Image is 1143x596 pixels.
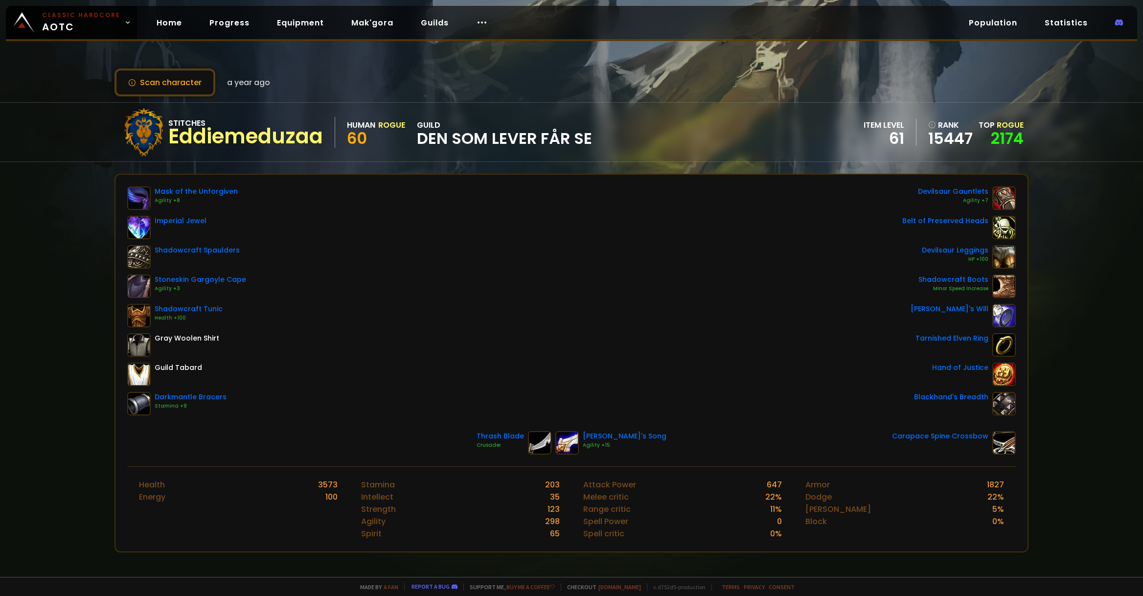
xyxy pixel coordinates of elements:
[911,304,988,314] div: [PERSON_NAME]'s Will
[384,583,398,591] a: a fan
[149,13,190,33] a: Home
[583,503,631,515] div: Range critic
[155,402,227,410] div: Stamina +9
[127,304,151,327] img: item-16721
[744,583,765,591] a: Privacy
[769,583,795,591] a: Consent
[583,479,636,491] div: Attack Power
[127,275,151,298] img: item-13397
[722,583,740,591] a: Terms
[992,515,1004,527] div: 0 %
[477,431,524,441] div: Thrash Blade
[361,479,395,491] div: Stamina
[463,583,555,591] span: Support me,
[127,363,151,386] img: item-5976
[765,491,782,503] div: 22 %
[583,515,628,527] div: Spell Power
[902,216,988,226] div: Belt of Preserved Heads
[992,186,1016,210] img: item-15063
[805,515,827,527] div: Block
[770,527,782,540] div: 0 %
[155,314,223,322] div: Health +100
[139,491,165,503] div: Energy
[550,491,560,503] div: 35
[545,479,560,491] div: 203
[155,186,238,197] div: Mask of the Unforgiven
[361,527,382,540] div: Spirit
[361,503,396,515] div: Strength
[347,119,375,131] div: Human
[269,13,332,33] a: Equipment
[155,275,246,285] div: Stoneskin Gargoyle Cape
[864,119,904,131] div: item level
[987,479,1004,491] div: 1827
[127,245,151,269] img: item-16708
[411,583,450,590] a: Report a bug
[932,363,988,373] div: Hand of Justice
[227,76,270,89] span: a year ago
[864,131,904,146] div: 61
[127,333,151,357] img: item-2587
[922,245,988,255] div: Devilsaur Leggings
[991,127,1024,149] a: 2174
[168,129,323,144] div: Eddiemeduzaa
[583,527,624,540] div: Spell critic
[139,479,165,491] div: Health
[918,197,988,205] div: Agility +7
[361,515,386,527] div: Agility
[918,275,988,285] div: Shadowcraft Boots
[155,333,219,344] div: Gray Woolen Shirt
[770,503,782,515] div: 11 %
[545,515,560,527] div: 298
[127,186,151,210] img: item-13404
[992,304,1016,327] img: item-12548
[598,583,641,591] a: [DOMAIN_NAME]
[42,11,120,20] small: Classic Hardcore
[325,491,338,503] div: 100
[417,119,592,146] div: guild
[6,6,137,39] a: Classic HardcoreAOTC
[168,117,323,129] div: Stitches
[992,363,1016,386] img: item-11815
[155,285,246,293] div: Agility +3
[127,392,151,415] img: item-22004
[155,304,223,314] div: Shadowcraft Tunic
[918,186,988,197] div: Devilsaur Gauntlets
[992,216,1016,239] img: item-20216
[987,491,1004,503] div: 22 %
[979,119,1024,131] div: Top
[417,131,592,146] span: Den som lever får se
[992,431,1016,455] img: item-18738
[354,583,398,591] span: Made by
[155,392,227,402] div: Darkmantle Bracers
[928,131,973,146] a: 15447
[992,503,1004,515] div: 5 %
[114,69,215,96] button: Scan character
[961,13,1025,33] a: Population
[583,491,629,503] div: Melee critic
[583,431,666,441] div: [PERSON_NAME]'s Song
[550,527,560,540] div: 65
[202,13,257,33] a: Progress
[155,197,238,205] div: Agility +8
[992,392,1016,415] img: item-13965
[477,441,524,449] div: Crusader
[127,216,151,239] img: item-11933
[997,119,1024,131] span: Rogue
[928,119,973,131] div: rank
[155,363,202,373] div: Guild Tabard
[155,216,206,226] div: Imperial Jewel
[583,441,666,449] div: Agility +15
[992,245,1016,269] img: item-15062
[992,333,1016,357] img: item-18500
[413,13,457,33] a: Guilds
[378,119,405,131] div: Rogue
[805,503,871,515] div: [PERSON_NAME]
[1037,13,1096,33] a: Statistics
[343,13,401,33] a: Mak'gora
[555,431,579,455] img: item-15806
[561,583,641,591] span: Checkout
[805,491,832,503] div: Dodge
[548,503,560,515] div: 123
[528,431,551,455] img: item-17705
